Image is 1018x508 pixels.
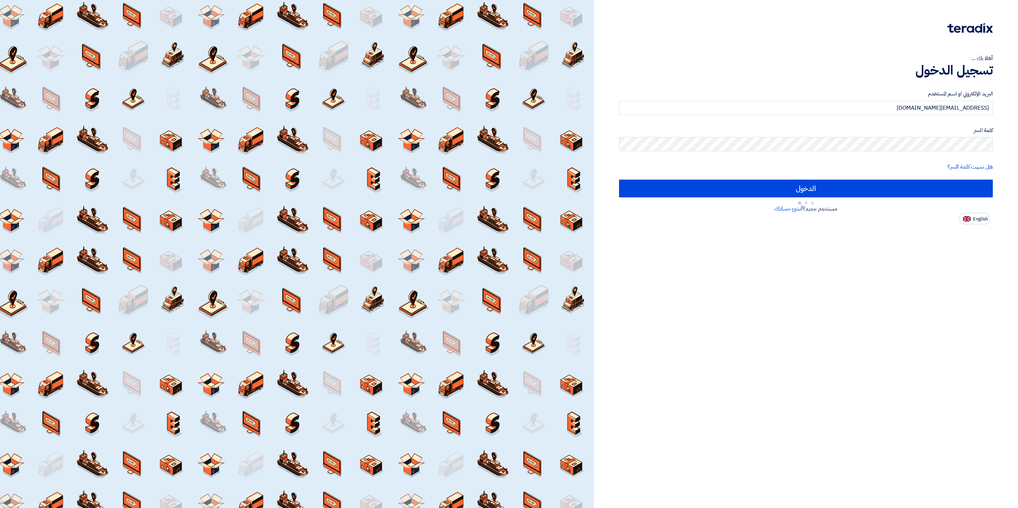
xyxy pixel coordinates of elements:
input: أدخل بريد العمل الإلكتروني او اسم المستخدم الخاص بك ... [619,101,993,115]
div: أهلا بك ... [619,54,993,62]
h1: تسجيل الدخول [619,62,993,78]
img: en-US.png [963,216,971,222]
a: هل نسيت كلمة السر؟ [947,163,993,171]
input: الدخول [619,180,993,197]
div: مستخدم جديد؟ [619,204,993,213]
img: Teradix logo [947,23,993,33]
label: البريد الإلكتروني او اسم المستخدم [619,90,993,98]
button: English [959,213,990,224]
a: أنشئ حسابك [775,204,803,213]
span: English [973,217,988,222]
label: كلمة السر [619,126,993,135]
